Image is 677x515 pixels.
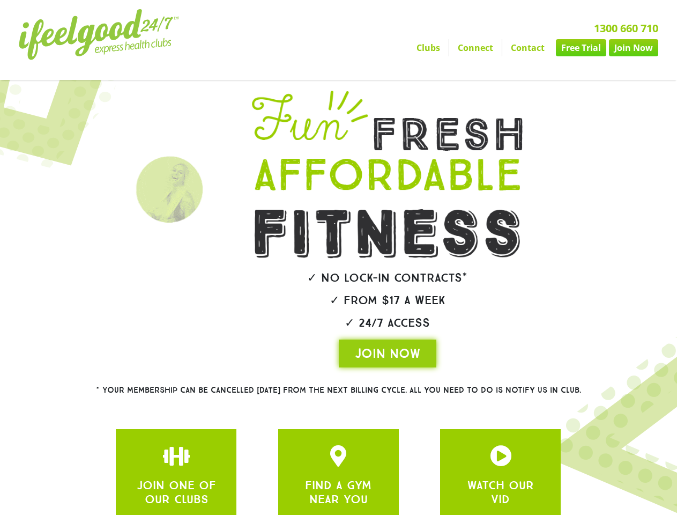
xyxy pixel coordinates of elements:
[556,39,606,56] a: Free Trial
[502,39,553,56] a: Contact
[166,445,187,467] a: JOIN ONE OF OUR CLUBS
[467,478,534,506] a: WATCH OUR VID
[305,478,371,506] a: FIND A GYM NEAR YOU
[222,295,553,306] h2: ✓ From $17 a week
[222,317,553,329] h2: ✓ 24/7 Access
[137,478,216,506] a: JOIN ONE OF OUR CLUBS
[408,39,449,56] a: Clubs
[609,39,658,56] a: Join Now
[328,445,349,467] a: JOIN ONE OF OUR CLUBS
[57,386,620,394] h2: * Your membership can be cancelled [DATE] from the next billing cycle. All you need to do is noti...
[594,21,658,35] a: 1300 660 710
[449,39,502,56] a: Connect
[490,445,511,467] a: JOIN ONE OF OUR CLUBS
[222,272,553,284] h2: ✓ No lock-in contracts*
[355,345,420,362] span: JOIN NOW
[339,340,436,367] a: JOIN NOW
[247,39,658,56] nav: Menu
